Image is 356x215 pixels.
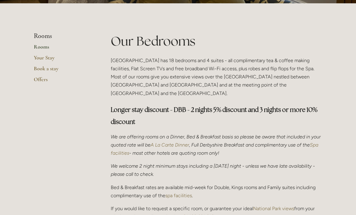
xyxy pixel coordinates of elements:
[253,206,294,211] a: National Park views
[165,193,192,198] a: spa facilities
[111,183,322,200] p: Bed & Breakfast rates are available mid-week for Double, Kings rooms and Family suites including ...
[111,163,316,177] em: We welcome 2 night minimum stays including a [DATE] night - unless we have late availability - pl...
[111,56,322,97] p: [GEOGRAPHIC_DATA] has 18 bedrooms and 4 suites - all complimentary tea & coffee making facilities...
[34,43,91,54] a: Rooms
[189,142,310,148] em: , Full Derbyshire Breakfast and complimentary use of the
[34,76,91,87] a: Offers
[129,150,219,156] em: - most other hotels are quoting room only!
[111,32,322,50] h1: Our Bedrooms
[34,32,91,40] li: Rooms
[111,106,319,126] strong: Longer stay discount - DBB - 2 nights 5% discount and 3 nights or more 10% discount
[151,142,189,148] a: A La Carte Dinner
[111,134,322,148] em: We are offering rooms on a Dinner, Bed & Breakfast basis so please be aware that included in your...
[34,54,91,65] a: Your Stay
[34,65,91,76] a: Book a stay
